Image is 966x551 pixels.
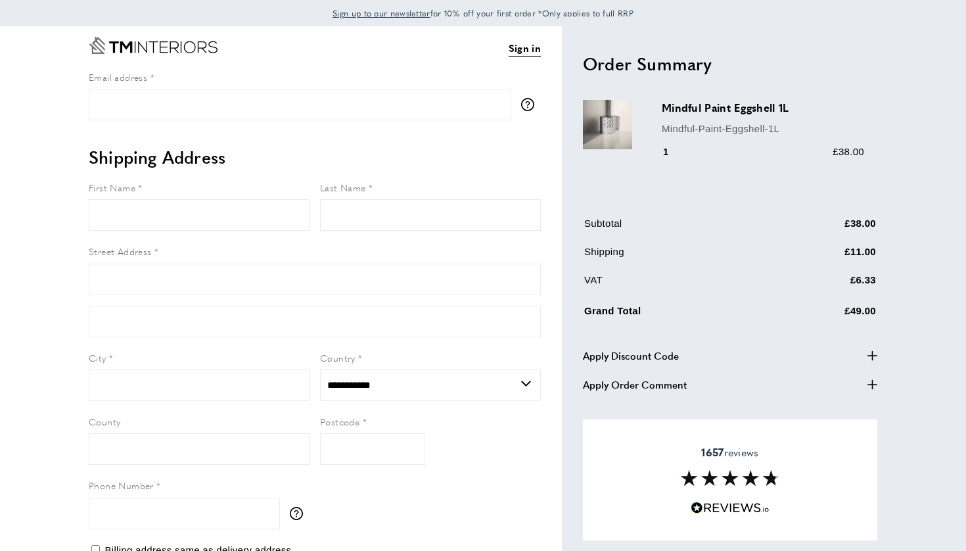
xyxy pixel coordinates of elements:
img: Reviews.io 5 stars [691,502,770,514]
span: Phone Number [89,479,154,492]
span: £38.00 [833,146,864,157]
td: Subtotal [584,216,771,241]
span: reviews [701,446,758,459]
img: Reviews section [681,470,779,486]
img: Mindful Paint Eggshell 1L [583,100,632,149]
span: Last Name [320,181,366,194]
strong: 1657 [701,444,724,460]
td: £49.00 [773,300,876,329]
a: Go to Home page [89,37,218,54]
a: Sign up to our newsletter [333,7,430,20]
button: More information [290,507,310,520]
h3: Mindful Paint Eggshell 1L [662,100,864,115]
td: Grand Total [584,300,771,329]
span: Postcode [320,415,359,428]
h2: Shipping Address [89,145,541,169]
span: City [89,351,106,364]
span: County [89,415,120,428]
span: for 10% off your first order *Only applies to full RRP [333,7,633,19]
button: More information [521,98,541,111]
span: Apply Order Comment [583,377,687,393]
span: Email address [89,70,147,84]
td: £6.33 [773,272,876,298]
td: £11.00 [773,244,876,270]
span: Sign up to our newsletter [333,7,430,19]
p: Mindful-Paint-Eggshell-1L [662,121,864,137]
td: £38.00 [773,216,876,241]
span: Apply Discount Code [583,348,679,364]
a: Sign in [509,40,541,57]
td: VAT [584,272,771,298]
td: Shipping [584,244,771,270]
span: First Name [89,181,135,194]
span: Country [320,351,356,364]
div: 1 [662,144,687,160]
h2: Order Summary [583,52,877,76]
span: Street Address [89,245,152,258]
